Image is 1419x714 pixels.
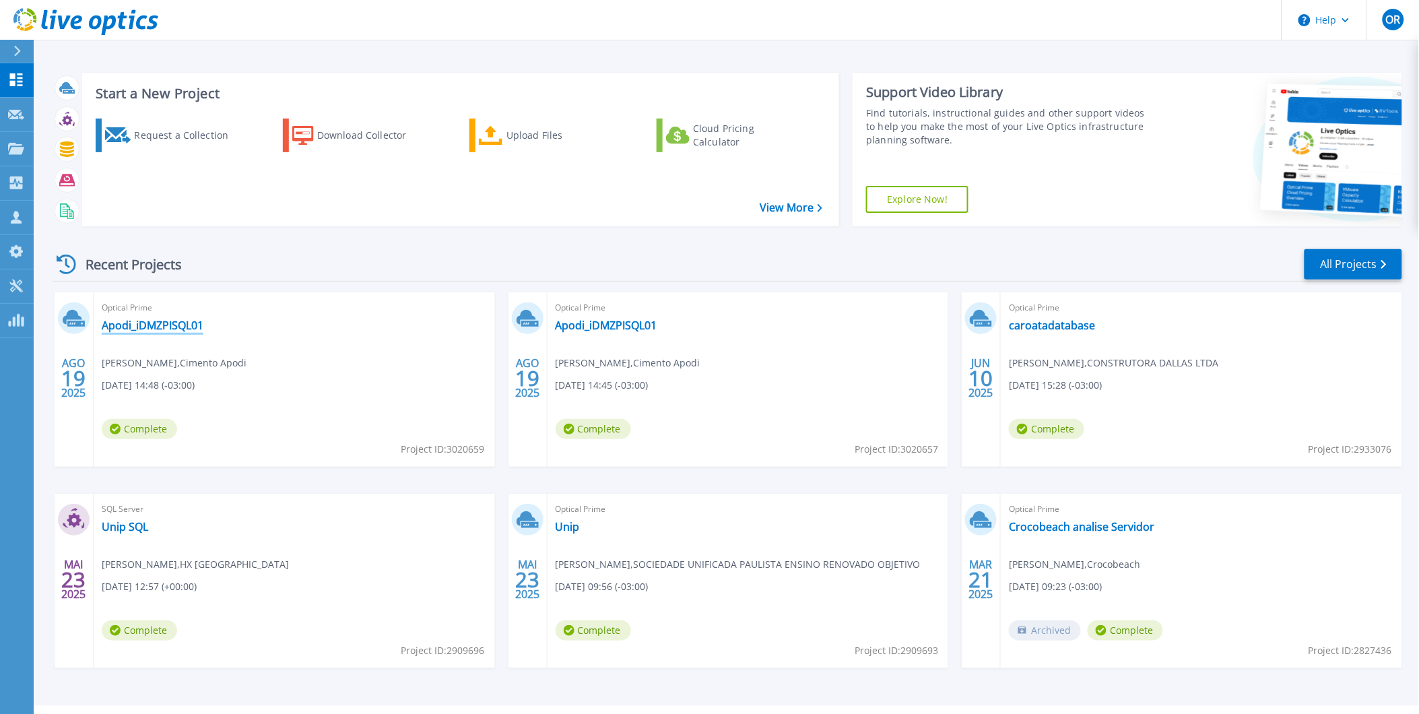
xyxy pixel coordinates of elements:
[134,122,242,149] div: Request a Collection
[969,574,993,585] span: 21
[61,574,86,585] span: 23
[556,419,631,439] span: Complete
[556,300,941,315] span: Optical Prime
[515,372,539,384] span: 19
[102,579,197,594] span: [DATE] 12:57 (+00:00)
[102,300,487,315] span: Optical Prime
[102,520,148,533] a: Unip SQL
[102,620,177,641] span: Complete
[556,378,649,393] span: [DATE] 14:45 (-03:00)
[52,248,200,281] div: Recent Projects
[693,122,801,149] div: Cloud Pricing Calculator
[1309,442,1392,457] span: Project ID: 2933076
[401,643,485,658] span: Project ID: 2909696
[556,356,700,370] span: [PERSON_NAME] , Cimento Apodi
[968,354,994,403] div: JUN 2025
[1088,620,1163,641] span: Complete
[1009,557,1140,572] span: [PERSON_NAME] , Crocobeach
[61,354,86,403] div: AGO 2025
[1009,520,1154,533] a: Crocobeach analise Servidor
[96,86,822,101] h3: Start a New Project
[556,520,580,533] a: Unip
[1009,378,1102,393] span: [DATE] 15:28 (-03:00)
[102,419,177,439] span: Complete
[556,502,941,517] span: Optical Prime
[1309,643,1392,658] span: Project ID: 2827436
[102,356,246,370] span: [PERSON_NAME] , Cimento Apodi
[1385,14,1400,25] span: OR
[102,557,289,572] span: [PERSON_NAME] , HX [GEOGRAPHIC_DATA]
[61,555,86,604] div: MAI 2025
[1009,419,1084,439] span: Complete
[506,122,614,149] div: Upload Files
[102,378,195,393] span: [DATE] 14:48 (-03:00)
[855,442,938,457] span: Project ID: 3020657
[515,555,540,604] div: MAI 2025
[866,106,1148,147] div: Find tutorials, instructional guides and other support videos to help you make the most of your L...
[515,354,540,403] div: AGO 2025
[1009,356,1218,370] span: [PERSON_NAME] , CONSTRUTORA DALLAS LTDA
[469,119,620,152] a: Upload Files
[1009,620,1081,641] span: Archived
[1009,579,1102,594] span: [DATE] 09:23 (-03:00)
[760,201,822,214] a: View More
[556,579,649,594] span: [DATE] 09:56 (-03:00)
[1009,300,1394,315] span: Optical Prime
[968,555,994,604] div: MAR 2025
[1009,319,1095,332] a: caroatadatabase
[556,319,657,332] a: Apodi_iDMZPISQL01
[96,119,246,152] a: Request a Collection
[556,620,631,641] span: Complete
[61,372,86,384] span: 19
[657,119,807,152] a: Cloud Pricing Calculator
[866,186,968,213] a: Explore Now!
[317,122,425,149] div: Download Collector
[401,442,485,457] span: Project ID: 3020659
[866,84,1148,101] div: Support Video Library
[969,372,993,384] span: 10
[102,319,203,332] a: Apodi_iDMZPISQL01
[283,119,433,152] a: Download Collector
[855,643,938,658] span: Project ID: 2909693
[102,502,487,517] span: SQL Server
[515,574,539,585] span: 23
[1009,502,1394,517] span: Optical Prime
[1305,249,1402,280] a: All Projects
[556,557,921,572] span: [PERSON_NAME] , SOCIEDADE UNIFICADA PAULISTA ENSINO RENOVADO OBJETIVO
